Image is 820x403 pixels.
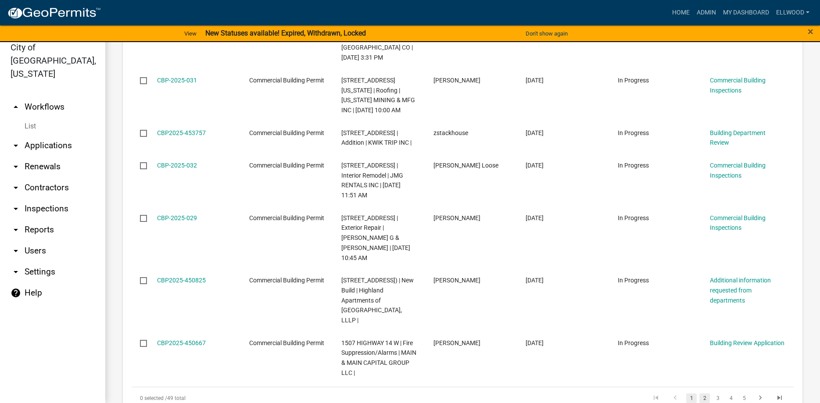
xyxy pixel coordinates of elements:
a: 2 [699,393,710,403]
span: Commercial Building Permit [249,129,324,136]
span: 1601 BROADWAY ST N | Addition | KWIK TRIP INC | [341,129,412,146]
a: Building Department Review [710,129,766,146]
i: arrow_drop_down [11,246,21,256]
a: 1 [686,393,697,403]
a: CBP-2025-032 [157,162,197,169]
span: zstackhouse [433,129,468,136]
a: CBP2025-450667 [157,339,206,346]
span: In Progress [618,339,649,346]
span: 1700 MINNESOTA ST N | Roofing | MINNESOTA MINING & MFG INC | 08/05/2025 10:00 AM [341,77,415,114]
span: In Progress [618,277,649,284]
a: Additional information requested from departments [710,277,771,304]
span: 07/22/2025 [526,214,544,221]
a: Building Review Application [710,339,784,346]
a: Commercial Building Inspections [710,77,766,94]
span: Jennifer Prestwich [433,339,480,346]
span: 07/31/2025 [526,77,544,84]
span: 1 STATE ST N | Exterior Repair | STATE STREET THEATER CO | 08/05/2025 3:31 PM [341,24,413,61]
i: arrow_drop_down [11,182,21,193]
a: 4 [726,393,736,403]
span: Commercial Building Permit [249,277,324,284]
button: Don't show again [522,26,571,41]
span: 1507 HIGHWAY 14 W | Fire Suppression/Alarms | MAIN & MAIN CAPITAL GROUP LLC | [341,339,416,376]
span: 07/22/2025 [526,162,544,169]
span: In Progress [618,214,649,221]
span: Commercial Building Permit [249,214,324,221]
i: arrow_drop_up [11,102,21,112]
a: go to first page [648,393,664,403]
a: Commercial Building Inspections [710,214,766,232]
i: arrow_drop_down [11,225,21,235]
i: help [11,288,21,298]
a: Admin [693,4,720,21]
span: Kristi Andersen Loose [433,162,498,169]
span: 0 selected / [140,395,167,401]
a: CBP2025-453757 [157,129,206,136]
span: In Progress [618,77,649,84]
span: 901 North Highland Avenue (Building #1) | New Build | Highland Apartments of New Ulm, LLLP | [341,277,414,324]
i: arrow_drop_down [11,267,21,277]
span: 07/16/2025 [526,339,544,346]
span: 07/23/2025 [526,129,544,136]
a: go to next page [752,393,769,403]
button: Close [808,26,813,37]
a: 5 [739,393,749,403]
strong: New Statuses available! Expired, Withdrawn, Locked [205,29,366,37]
a: go to previous page [667,393,684,403]
span: 120 3RD ST N | Interior Remodel | JMG RENTALS INC | 08/05/2025 11:51 AM [341,162,403,199]
span: Zac Rosenow [433,277,480,284]
span: 410 1ST ST S | Exterior Repair | RANDALL G & BARBARA J POEHLER | 07/22/2025 10:45 AM [341,214,410,261]
a: View [181,26,200,41]
span: 07/16/2025 [526,277,544,284]
a: Home [669,4,693,21]
a: CBP2025-450825 [157,277,206,284]
a: go to last page [771,393,788,403]
a: CBP-2025-031 [157,77,197,84]
span: × [808,25,813,38]
a: Commercial Building Inspections [710,162,766,179]
a: My Dashboard [720,4,773,21]
i: arrow_drop_down [11,203,21,214]
span: Randy Poehler [433,214,480,221]
i: arrow_drop_down [11,140,21,151]
span: Danny Boyle [433,77,480,84]
span: Commercial Building Permit [249,339,324,346]
span: In Progress [618,162,649,169]
a: 3 [713,393,723,403]
i: arrow_drop_down [11,161,21,172]
a: Ellwood [773,4,813,21]
span: In Progress [618,129,649,136]
span: Commercial Building Permit [249,77,324,84]
a: CBP-2025-029 [157,214,197,221]
span: Commercial Building Permit [249,162,324,169]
